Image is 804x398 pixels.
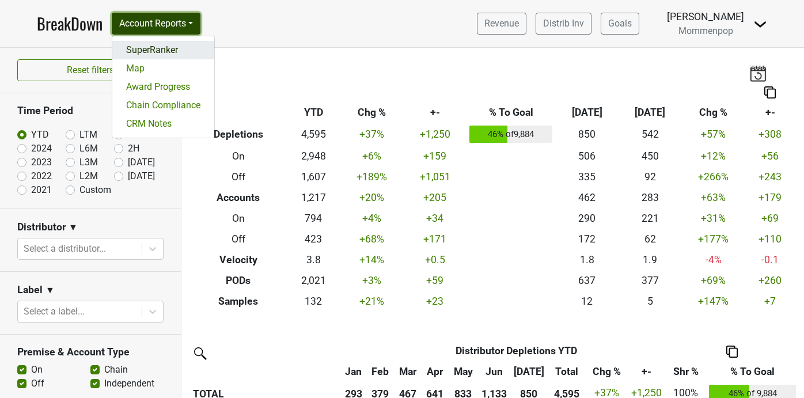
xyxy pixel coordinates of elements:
td: 4,595 [287,123,340,146]
label: Independent [104,377,154,391]
td: -4 % [682,249,745,270]
td: +3 % [340,270,403,291]
td: 794 [287,208,340,229]
label: [DATE] [128,169,155,183]
td: 2,948 [287,146,340,166]
h3: Premise & Account Type [17,346,164,358]
td: +69 % [682,270,745,291]
th: Chg %: activate to sort column ascending [586,361,628,382]
h3: Time Period [17,105,164,117]
img: last_updated_date [749,65,767,81]
a: SuperRanker [112,41,214,59]
div: Account Reports [112,36,215,138]
a: Map [112,59,214,78]
th: Off [190,166,287,187]
th: YTD [287,103,340,123]
a: Goals [601,13,639,35]
td: 283 [619,187,682,208]
td: 1,607 [287,166,340,187]
td: 506 [555,146,619,166]
th: May: activate to sort column ascending [448,361,477,382]
td: 542 [619,123,682,146]
label: L3M [79,156,98,169]
button: Account Reports [112,13,200,35]
td: 637 [555,270,619,291]
th: PODs [190,270,287,291]
img: Copy to clipboard [764,86,776,98]
td: +37 % [340,123,403,146]
td: 2,021 [287,270,340,291]
td: +7 [745,291,795,312]
td: +4 % [340,208,403,229]
td: +147 % [682,291,745,312]
td: 462 [555,187,619,208]
td: +31 % [682,208,745,229]
th: Feb: activate to sort column ascending [367,361,393,382]
td: 1,217 [287,187,340,208]
div: [PERSON_NAME] [667,9,744,24]
th: Samples [190,291,287,312]
span: ▼ [45,283,55,297]
label: On [31,363,43,377]
td: 3.8 [287,249,340,270]
label: LTM [79,128,97,142]
td: +14 % [340,249,403,270]
td: +159 [403,146,467,166]
th: Accounts [190,187,287,208]
th: Shr %: activate to sort column ascending [665,361,706,382]
img: Dropdown Menu [753,17,767,31]
label: Chain [104,363,128,377]
th: +-: activate to sort column ascending [628,361,665,382]
td: +57 % [682,123,745,146]
a: Award Progress [112,78,214,96]
td: +308 [745,123,795,146]
td: +34 [403,208,467,229]
td: +56 [745,146,795,166]
th: Chg % [682,103,745,123]
td: +59 [403,270,467,291]
td: 62 [619,229,682,249]
th: Velocity [190,249,287,270]
td: +205 [403,187,467,208]
th: Jul: activate to sort column ascending [510,361,548,382]
h3: Label [17,284,43,296]
td: 12 [555,291,619,312]
a: Distrib Inv [536,13,591,35]
td: +189 % [340,166,403,187]
td: +69 [745,208,795,229]
th: [DATE] [619,103,682,123]
img: filter [190,343,208,362]
td: +20 % [340,187,403,208]
th: Jan: activate to sort column ascending [340,361,367,382]
td: +243 [745,166,795,187]
th: Mar: activate to sort column ascending [394,361,422,382]
label: 2021 [31,183,52,197]
span: Mommenpop [678,25,733,36]
td: 1.9 [619,249,682,270]
td: 92 [619,166,682,187]
td: +63 % [682,187,745,208]
th: Total: activate to sort column ascending [548,361,586,382]
th: Depletions [190,123,287,146]
td: 132 [287,291,340,312]
td: +68 % [340,229,403,249]
label: 2022 [31,169,52,183]
label: L2M [79,169,98,183]
td: +1,051 [403,166,467,187]
th: +- [403,103,467,123]
td: +6 % [340,146,403,166]
label: Custom [79,183,111,197]
td: -0.1 [745,249,795,270]
td: 221 [619,208,682,229]
button: Reset filters [17,59,164,81]
td: 1.8 [555,249,619,270]
td: 5 [619,291,682,312]
label: YTD [31,128,49,142]
td: 377 [619,270,682,291]
h3: Distributor [17,221,66,233]
th: Chg % [340,103,403,123]
td: +12 % [682,146,745,166]
td: 335 [555,166,619,187]
a: CRM Notes [112,115,214,133]
td: +23 [403,291,467,312]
